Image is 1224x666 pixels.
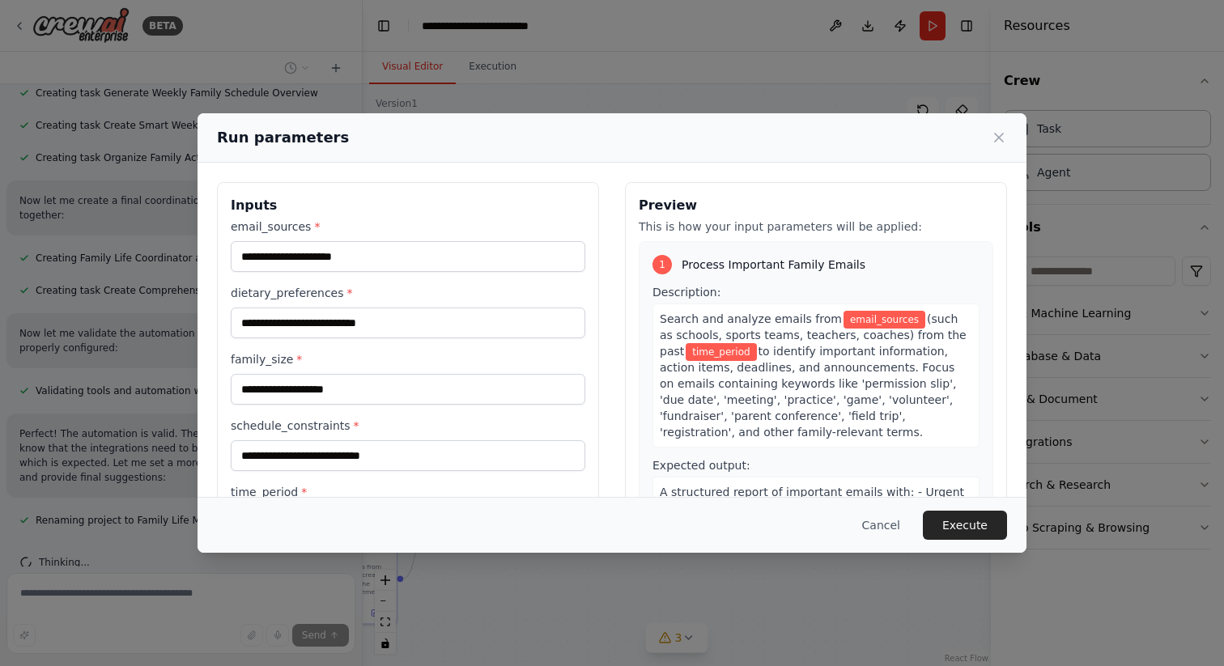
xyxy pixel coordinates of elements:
[639,218,993,235] p: This is how your input parameters will be applied:
[660,312,967,358] span: (such as schools, sports teams, teachers, coaches) from the past
[231,418,585,434] label: schedule_constraints
[231,196,585,215] h3: Inputs
[686,343,756,361] span: Variable: time_period
[231,351,585,367] label: family_size
[639,196,993,215] h3: Preview
[682,257,865,273] span: Process Important Family Emails
[923,511,1007,540] button: Execute
[849,511,913,540] button: Cancel
[217,126,349,149] h2: Run parameters
[660,345,956,439] span: to identify important information, action items, deadlines, and announcements. Focus on emails co...
[652,286,720,299] span: Description:
[660,486,965,596] span: A structured report of important emails with: - Urgent action items requiring immediate attention...
[844,311,925,329] span: Variable: email_sources
[652,459,750,472] span: Expected output:
[660,312,842,325] span: Search and analyze emails from
[231,484,585,500] label: time_period
[231,218,585,235] label: email_sources
[231,285,585,301] label: dietary_preferences
[652,255,672,274] div: 1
